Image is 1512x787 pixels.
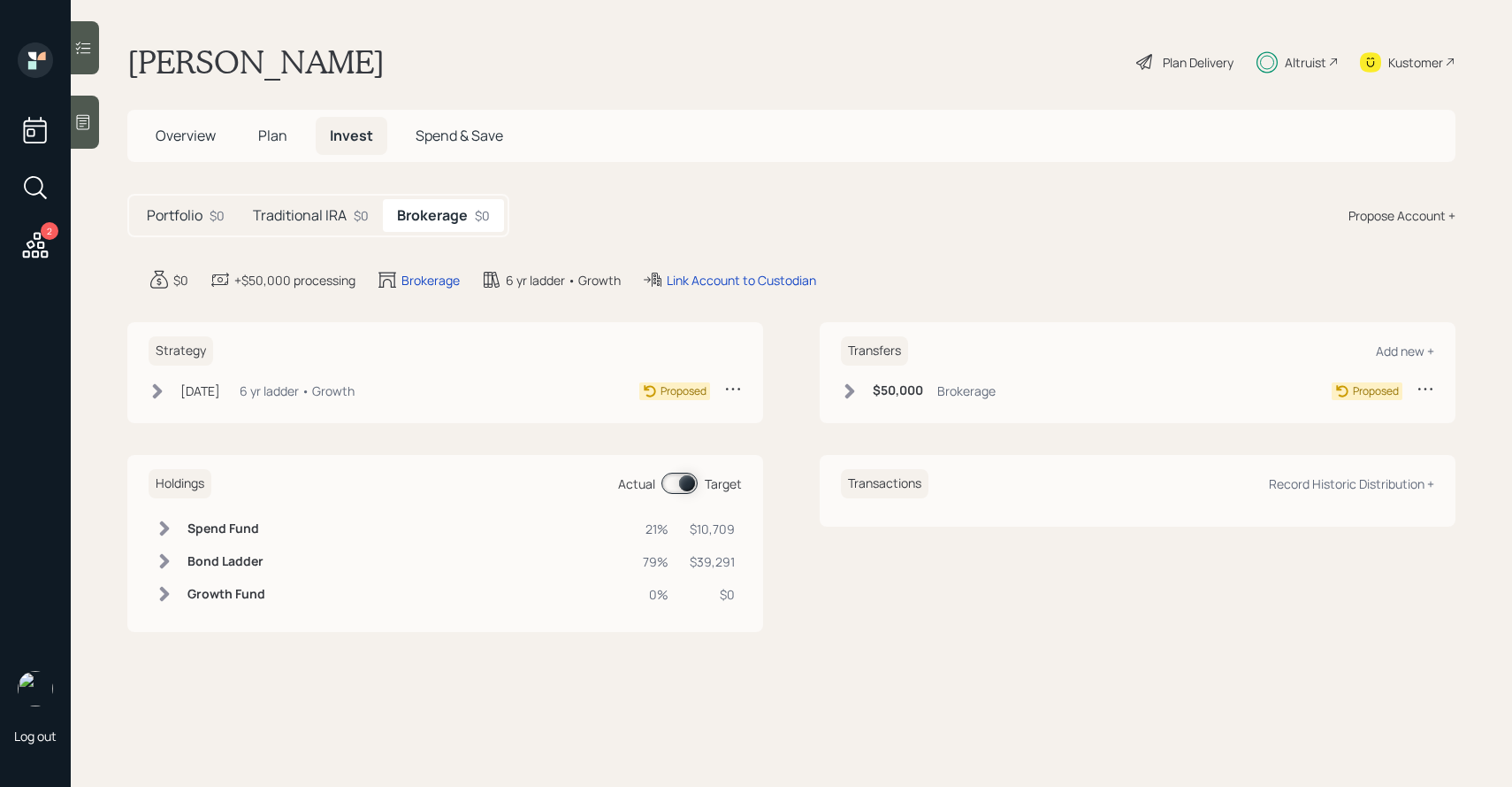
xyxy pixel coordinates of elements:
span: Spend & Save [416,126,503,145]
span: Overview [156,126,216,145]
div: $0 [354,206,369,225]
div: Target [705,475,742,493]
h6: Strategy [149,336,213,366]
div: Add new + [1376,343,1434,359]
div: $10,709 [690,520,735,538]
span: Plan [258,126,287,145]
h5: Portfolio [147,207,202,224]
div: Brokerage [937,382,996,400]
div: [DATE] [180,382,220,400]
h6: Bond Ladder [187,554,265,569]
div: Proposed [1353,383,1399,399]
div: +$50,000 processing [234,271,355,289]
h6: Transfers [841,336,908,366]
div: Brokerage [401,271,460,289]
h6: Growth Fund [187,587,265,602]
div: $0 [690,585,735,604]
div: Kustomer [1388,53,1443,72]
div: $0 [475,206,490,225]
div: Altruist [1285,53,1326,72]
h6: Holdings [149,469,211,498]
div: Log out [14,728,57,745]
div: Link Account to Custodian [667,271,816,289]
h6: Spend Fund [187,521,265,536]
div: $39,291 [690,552,735,571]
h5: Traditional IRA [253,207,347,224]
div: Plan Delivery [1163,53,1233,72]
div: 21% [643,520,668,538]
h1: [PERSON_NAME] [127,42,385,81]
div: $0 [210,206,225,225]
div: 6 yr ladder • Growth [506,271,621,289]
div: Proposed [661,383,706,399]
img: sami-boghos-headshot.png [18,671,53,706]
h6: $50,000 [873,383,923,398]
div: 79% [643,552,668,571]
h5: Brokerage [397,207,468,224]
div: Propose Account + [1348,206,1455,225]
div: 0% [643,585,668,604]
div: $0 [173,271,188,289]
div: Record Historic Distribution + [1269,475,1434,492]
div: Actual [618,475,655,493]
div: 6 yr ladder • Growth [240,382,355,400]
h6: Transactions [841,469,928,498]
div: 2 [41,222,58,240]
span: Invest [330,126,373,145]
